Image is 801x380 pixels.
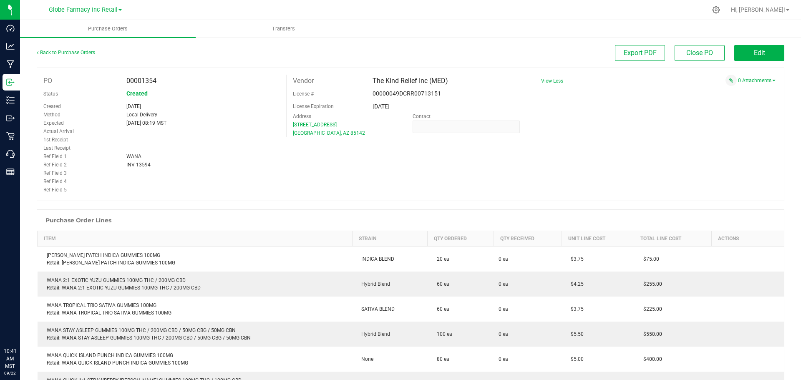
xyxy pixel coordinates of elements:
inline-svg: Outbound [6,114,15,122]
span: $400.00 [639,356,662,362]
label: 1st Receipt [43,136,68,144]
a: 0 Attachments [738,78,776,83]
div: [PERSON_NAME] PATCH INDICA GUMMIES 100MG Retail: [PERSON_NAME] PATCH INDICA GUMMIES 100MG [43,252,348,267]
inline-svg: Manufacturing [6,60,15,68]
span: Local Delivery [126,112,157,118]
button: Export PDF [615,45,665,61]
span: $3.75 [567,256,584,262]
span: 0 ea [499,305,508,313]
label: Ref Field 3 [43,169,67,177]
span: $255.00 [639,281,662,287]
label: Method [43,111,60,119]
label: Vendor [293,75,314,87]
span: $550.00 [639,331,662,337]
span: 0 ea [499,280,508,288]
div: WANA STAY ASLEEP GUMMIES 100MG THC / 200MG CBD / 50MG CBG / 50MG CBN Retail: WANA STAY ASLEEP GUM... [43,327,348,342]
button: Edit [734,45,784,61]
label: Created [43,102,61,111]
inline-svg: Inventory [6,96,15,104]
span: 100 ea [433,331,452,337]
span: Hi, [PERSON_NAME]! [731,6,785,13]
span: SATIVA BLEND [357,306,395,312]
span: $75.00 [639,256,659,262]
label: Ref Field 2 [43,161,67,169]
inline-svg: Retail [6,132,15,140]
span: $5.50 [567,331,584,337]
span: None [357,356,373,362]
inline-svg: Inbound [6,78,15,86]
span: Transfers [261,25,306,33]
span: The Kind Relief Inc (MED) [373,77,448,85]
label: Contact [413,112,431,121]
label: Ref Field 5 [43,186,67,194]
span: 0 ea [499,330,508,338]
th: Item [38,231,353,247]
a: View Less [541,78,563,84]
span: Export PDF [624,49,657,57]
label: Address [293,112,311,121]
span: 20 ea [433,256,449,262]
span: Edit [754,49,765,57]
span: 0 ea [499,355,508,363]
p: 09/22 [4,370,16,376]
a: Purchase Orders [20,20,196,38]
label: Ref Field 4 [43,177,67,186]
span: Close PO [686,49,713,57]
p: 10:41 AM MST [4,347,16,370]
span: $5.00 [567,356,584,362]
span: 0 ea [499,255,508,263]
inline-svg: Call Center [6,150,15,158]
span: 00001354 [126,77,156,85]
span: 80 ea [433,356,449,362]
span: Purchase Orders [77,25,139,33]
label: Actual Arrival [43,127,74,136]
div: WANA QUICK ISLAND PUNCH INDICA GUMMIES 100MG Retail: WANA QUICK ISLAND PUNCH INDICA GUMMIES 100MG [43,352,348,367]
th: Total Line Cost [634,231,712,247]
inline-svg: Dashboard [6,24,15,33]
span: Created [126,90,148,97]
span: [DATE] [373,103,390,110]
span: $225.00 [639,306,662,312]
span: Hybrid Blend [357,281,390,287]
span: [STREET_ADDRESS] [293,122,337,128]
div: Manage settings [711,6,721,14]
iframe: Resource center [8,313,33,338]
label: PO [43,75,52,87]
inline-svg: Analytics [6,42,15,50]
span: 85142 [350,130,365,136]
label: License Expiration [293,103,334,110]
h1: Purchase Order Lines [45,217,111,224]
th: Actions [712,231,784,247]
span: WANA [126,154,141,159]
span: Hybrid Blend [357,331,390,337]
a: Transfers [196,20,371,38]
span: 60 ea [433,306,449,312]
button: Close PO [675,45,725,61]
label: Last Receipt [43,144,71,152]
span: 60 ea [433,281,449,287]
label: Ref Field 1 [43,152,67,161]
span: [DATE] 08:19 MST [126,120,166,126]
th: Strain [352,231,427,247]
th: Unit Line Cost [562,231,634,247]
span: 00000049DCRR00713151 [373,90,441,97]
input: Format: (999) 999-9999 [413,121,520,133]
inline-svg: Reports [6,168,15,176]
label: Status [43,88,58,100]
span: Globe Farmacy Inc Retail [49,6,118,13]
span: [GEOGRAPHIC_DATA], [293,130,342,136]
div: WANA TROPICAL TRIO SATIVA GUMMIES 100MG Retail: WANA TROPICAL TRIO SATIVA GUMMIES 100MG [43,302,348,317]
span: [DATE] [126,103,141,109]
th: Qty Ordered [428,231,494,247]
a: Back to Purchase Orders [37,50,95,55]
span: AZ [343,130,349,136]
span: $3.75 [567,306,584,312]
span: Attach a document [725,75,737,86]
span: INDICA BLEND [357,256,394,262]
span: INV 13594 [126,162,151,168]
div: WANA 2:1 EXOTIC YUZU GUMMIES 100MG THC / 200MG CBD Retail: WANA 2:1 EXOTIC YUZU GUMMIES 100MG THC... [43,277,348,292]
label: License # [293,88,314,100]
span: $4.25 [567,281,584,287]
a: [STREET_ADDRESS] [GEOGRAPHIC_DATA], AZ 85142 [293,122,365,136]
